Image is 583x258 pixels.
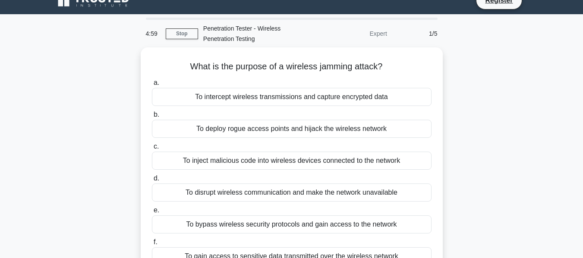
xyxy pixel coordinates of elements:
div: To disrupt wireless communication and make the network unavailable [152,183,432,202]
span: a. [154,79,159,86]
span: d. [154,174,159,182]
span: e. [154,206,159,214]
span: b. [154,111,159,118]
div: Penetration Tester - Wireless Penetration Testing [198,20,317,47]
h5: What is the purpose of a wireless jamming attack? [151,61,432,72]
span: c. [154,143,159,150]
div: To deploy rogue access points and hijack the wireless network [152,120,432,138]
div: To inject malicious code into wireless devices connected to the network [152,152,432,170]
div: To bypass wireless security protocols and gain access to the network [152,215,432,233]
div: 1/5 [392,25,443,42]
a: Stop [166,28,198,39]
div: 4:59 [141,25,166,42]
div: Expert [317,25,392,42]
div: To intercept wireless transmissions and capture encrypted data [152,88,432,106]
span: f. [154,238,158,246]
